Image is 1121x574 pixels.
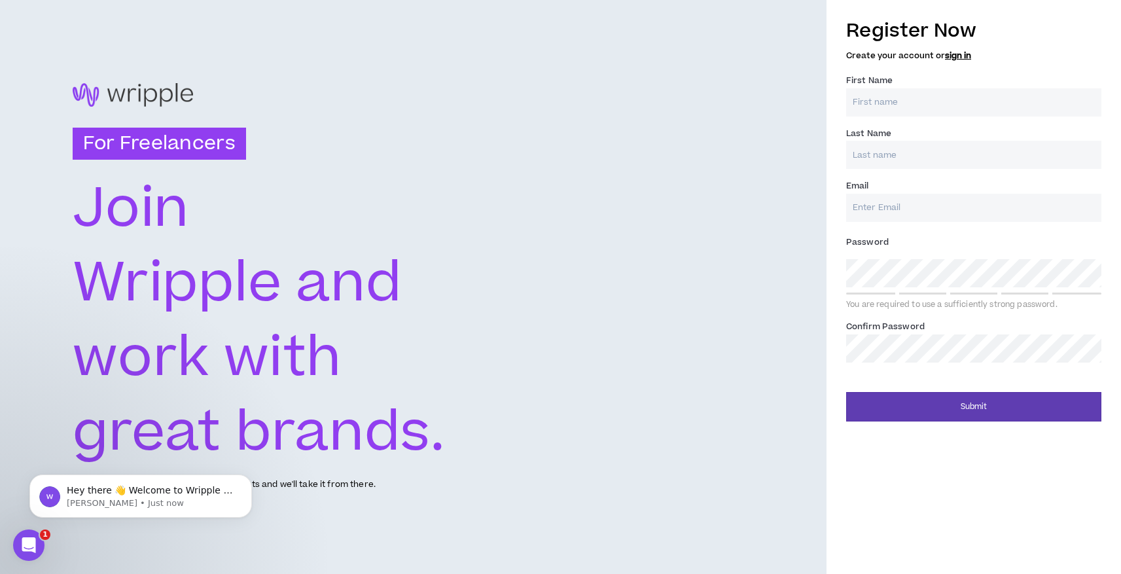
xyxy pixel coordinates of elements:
text: Join [73,171,189,249]
div: You are required to use a sufficiently strong password. [846,300,1101,310]
iframe: Intercom live chat [13,529,44,561]
span: 1 [40,529,50,540]
text: work with [73,320,342,398]
input: First name [846,88,1101,117]
h5: Create your account or [846,51,1101,60]
label: First Name [846,70,893,91]
input: Enter Email [846,194,1101,222]
iframe: Intercom notifications message [10,447,272,539]
span: Password [846,236,889,248]
label: Last Name [846,123,891,144]
text: Wripple and [73,245,402,323]
a: sign in [945,50,971,62]
button: Submit [846,392,1101,422]
input: Last name [846,141,1101,169]
h3: For Freelancers [73,128,246,160]
text: great brands. [73,395,444,473]
label: Email [846,175,869,196]
h3: Register Now [846,17,1101,45]
label: Confirm Password [846,316,925,337]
